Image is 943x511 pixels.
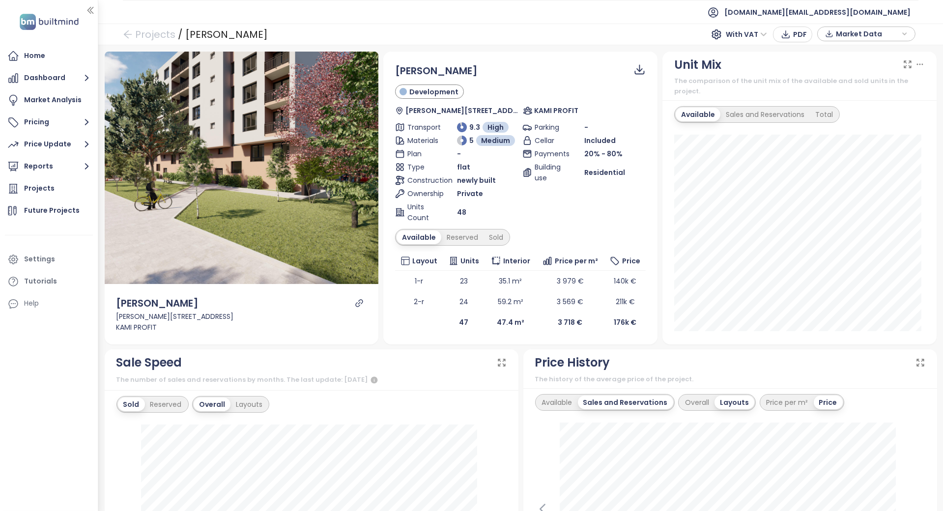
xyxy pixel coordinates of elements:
div: Settings [24,253,55,265]
span: 3 569 € [557,297,583,307]
td: 23 [443,271,485,291]
span: PDF [793,29,807,40]
span: - [457,148,461,159]
button: Reports [5,157,93,176]
div: The comparison of the unit mix of the available and sold units in the project. [674,76,925,96]
a: arrow-left Projects [123,26,175,43]
span: Medium [481,135,510,146]
span: Transport [407,122,438,133]
span: KAMI PROFIT [534,105,578,116]
div: [PERSON_NAME][STREET_ADDRESS] [116,311,367,322]
div: Sold [118,397,145,411]
td: 59.2 m² [485,291,536,312]
div: Available [676,108,720,121]
span: Units Count [407,201,438,223]
div: Overall [680,396,714,409]
div: Help [24,297,39,310]
div: [PERSON_NAME] [116,296,199,311]
span: flat [457,162,470,172]
b: 3 718 € [558,317,582,327]
span: Parking [535,122,566,133]
span: [DOMAIN_NAME][EMAIL_ADDRESS][DOMAIN_NAME] [724,0,911,24]
div: Projects [24,182,55,195]
div: / [178,26,183,43]
a: Settings [5,250,93,269]
span: 140k € [614,276,636,286]
button: Dashboard [5,68,93,88]
span: Price [622,255,640,266]
span: Price per m² [555,255,598,266]
span: Layout [412,255,437,266]
div: Available [397,230,441,244]
span: High [487,122,504,133]
div: Price per m² [761,396,814,409]
div: Future Projects [24,204,80,217]
span: Market Data [836,27,899,41]
a: Future Projects [5,201,93,221]
span: Ownership [407,188,438,199]
div: Overall [194,397,230,411]
a: Market Analysis [5,90,93,110]
a: Projects [5,179,93,199]
div: Unit Mix [674,56,721,74]
td: 24 [443,291,485,312]
span: Private [457,188,483,199]
span: Units [461,255,480,266]
div: [PERSON_NAME] [185,26,268,43]
div: Layouts [230,397,268,411]
img: logo [17,12,82,32]
span: Plan [407,148,438,159]
div: Sales and Reservations [578,396,673,409]
button: PDF [773,27,812,42]
span: Type [407,162,438,172]
div: Tutorials [24,275,57,287]
span: Payments [535,148,566,159]
a: Tutorials [5,272,93,291]
div: Reserved [145,397,187,411]
span: Residential [584,167,625,178]
a: Home [5,46,93,66]
span: 9.3 [469,122,480,133]
div: Price [814,396,843,409]
a: link [355,299,364,308]
span: Building use [535,162,566,183]
div: Home [24,50,45,62]
div: Layouts [714,396,754,409]
span: 211k € [616,297,635,307]
div: Sold [484,230,509,244]
button: Pricing [5,113,93,132]
b: 47.4 m² [497,317,524,327]
div: Reserved [441,230,484,244]
div: Sales and Reservations [720,108,810,121]
span: 5 [469,135,474,146]
button: Price Update [5,135,93,154]
span: arrow-left [123,29,133,39]
div: Available [537,396,578,409]
div: The history of the average price of the project. [535,374,925,384]
div: Total [810,108,838,121]
span: [PERSON_NAME][STREET_ADDRESS] [405,105,518,116]
span: Included [584,135,616,146]
b: 176k € [614,317,636,327]
div: button [823,27,910,41]
span: Interior [503,255,530,266]
span: 48 [457,207,466,218]
div: Price Update [24,138,71,150]
span: 20% - 80% [584,149,623,159]
span: Cellar [535,135,566,146]
span: newly built [457,175,496,186]
div: KAMI PROFIT [116,322,367,333]
td: 1-r [395,271,443,291]
span: Development [409,86,458,97]
div: Sale Speed [116,353,182,372]
div: Price History [535,353,610,372]
span: - [584,122,588,132]
span: 3 979 € [557,276,584,286]
div: Help [5,294,93,313]
span: With VAT [726,27,767,42]
td: 2-r [395,291,443,312]
b: 47 [459,317,469,327]
span: Materials [407,135,438,146]
span: Construction [407,175,438,186]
